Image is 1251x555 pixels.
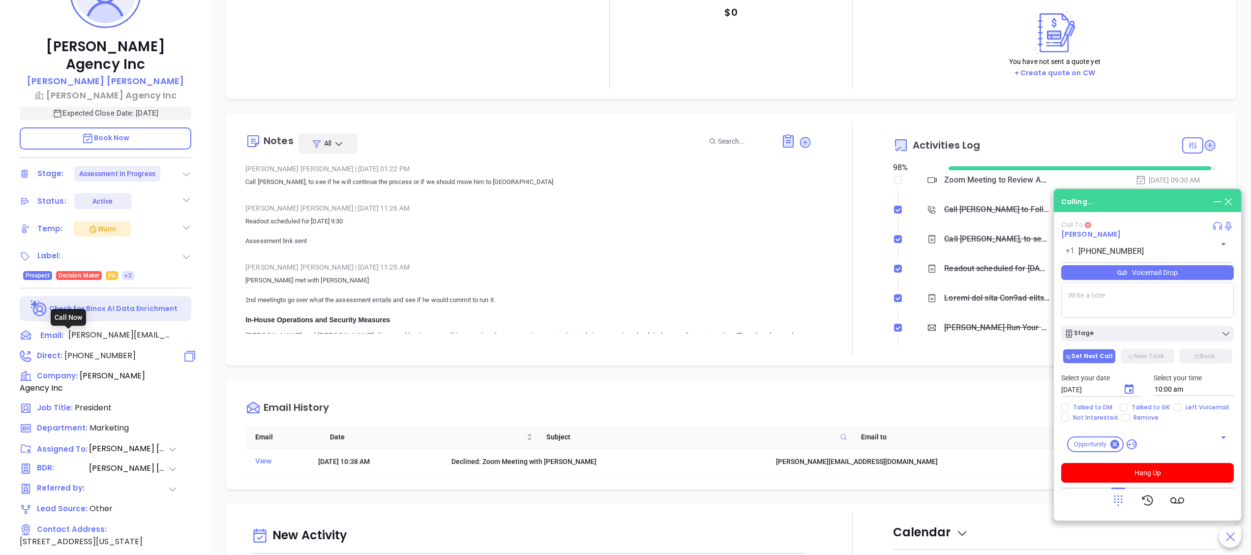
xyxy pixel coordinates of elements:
span: Call To [1061,220,1083,229]
span: Marketing [89,422,129,433]
span: to go over what the assessment entails and see if he would commit to run it. [280,296,495,304]
p: [PERSON_NAME] Agency Inc [20,38,191,73]
button: Set Next Call [1063,349,1116,364]
span: | [355,204,357,212]
button: Book [1179,349,1232,364]
span: President [75,402,112,413]
div: Label: [37,248,61,263]
span: All [324,138,331,148]
div: [PERSON_NAME] [PERSON_NAME] [DATE] 11:25 AM [245,260,812,275]
span: Other [89,503,113,514]
span: | [355,263,357,271]
span: | [355,165,357,173]
th: Date [320,426,536,449]
div: 98 % [893,162,937,174]
th: Email [245,426,320,449]
span: Referred by: [37,483,88,495]
span: [PERSON_NAME][EMAIL_ADDRESS][DOMAIN_NAME] [68,329,172,341]
div: Warm [88,223,116,235]
input: Search... [718,136,770,147]
input: MM/DD/YYYY [1061,386,1113,394]
div: Readout scheduled for [DATE] at 9:30Assessment link sent [944,261,1049,276]
span: Lead Source: [37,503,88,514]
div: New Activity [251,524,806,549]
div: Assessment In Progress [79,166,155,182]
span: +9 [1127,439,1136,450]
img: Create on CWSell [1028,9,1081,56]
span: [PERSON_NAME] [PERSON_NAME] [89,462,168,475]
div: [PERSON_NAME][EMAIL_ADDRESS][DOMAIN_NAME] [776,456,1121,467]
span: [PERSON_NAME] Agency Inc [20,370,145,394]
span: Department: [37,423,88,433]
div: Zoom Meeting to Review Assessment - [PERSON_NAME] [944,173,1049,187]
p: Select your time [1154,372,1234,383]
span: Email: [40,329,63,342]
span: +2 [124,270,131,281]
span: Company: [37,370,78,381]
a: [PERSON_NAME] [1061,229,1121,239]
a: [PERSON_NAME] [PERSON_NAME] [27,74,184,89]
div: Calling... [1061,197,1093,207]
div: Notes [264,136,294,146]
span: Date [330,432,525,442]
span: Contact Address: [37,524,107,534]
span: Decision Maker [59,270,99,281]
div: [DATE] 10:38 AM [318,456,438,467]
div: [PERSON_NAME] Run Your Cybersecurity Assessment (Time-Sensitive) [944,320,1049,335]
div: View [255,455,304,468]
span: Calendar [893,524,968,540]
span: Left Voicemail [1182,403,1233,411]
div: Voicemail Drop [1061,265,1234,280]
span: Activities Log [913,140,980,150]
div: Temp: [37,221,63,236]
div: Status: [37,194,66,209]
span: Book Now [82,133,130,143]
p: 2nd meeting [245,294,812,306]
div: In-House Operations and Security Measures [245,314,812,326]
p: [PERSON_NAME] [PERSON_NAME] [27,74,184,88]
div: Active [92,193,113,209]
img: Ai-Enrich-DaqCidB-.svg [30,300,48,317]
button: Open [1217,237,1230,251]
button: + Create quote on CW [1012,67,1098,79]
div: Call Now [51,309,86,326]
p: +1 [1066,245,1074,257]
span: Direct : [37,350,62,361]
span: Talked to DM [1069,403,1116,411]
p: [PERSON_NAME] met with [PERSON_NAME] [245,275,812,286]
div: Email History [264,402,329,416]
button: Stage [1061,326,1234,341]
span: Talked to GK [1128,403,1174,411]
button: Open [1217,431,1230,444]
span: Prospect [26,270,50,281]
button: Choose date, selected date is Sep 26, 2025 [1117,377,1141,401]
span: Opportunity [1068,440,1112,449]
div: Call [PERSON_NAME], to see if he will continue the process or if we should move him to [GEOGRAPHI... [944,232,1049,247]
div: Stage: [37,166,64,181]
a: + Create quote on CW [1014,68,1095,78]
p: Expected Close Date: [DATE] [20,107,191,120]
p: You have not sent a quote yet [1009,56,1101,67]
button: New Task [1121,349,1174,364]
th: Email to [851,426,1086,449]
span: Assigned To: [37,444,88,455]
p: $ 0 [724,3,737,21]
div: Opportunity [1067,436,1124,452]
div: Call [PERSON_NAME] to Follow up on Assessment - [PERSON_NAME] [944,202,1049,217]
div: Stage [1064,329,1094,339]
p: Check for Binox AI Data Enrichment [49,304,178,314]
p: Readout scheduled for [DATE] 9:30 [245,216,812,227]
div: Loremi dol sita Con9ad elitsed&doei;te in utla etdo mag aliquaenim adminim ven qui no ex ullam la... [944,291,1049,306]
span: [PERSON_NAME] [PERSON_NAME] [89,443,168,455]
p: Select your date [1061,372,1142,383]
span: BDR: [37,462,88,475]
div: [PERSON_NAME] [PERSON_NAME] [DATE] 01:22 PM [245,161,812,176]
span: Subject [546,432,836,442]
div: [DATE] 09:30 AM [1135,175,1200,185]
div: Declined: Zoom Meeting with [PERSON_NAME] [451,456,762,467]
p: Assessment link sent [245,235,812,247]
span: Not Interested [1069,414,1122,422]
p: [PERSON_NAME] Agency Inc [20,89,191,102]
